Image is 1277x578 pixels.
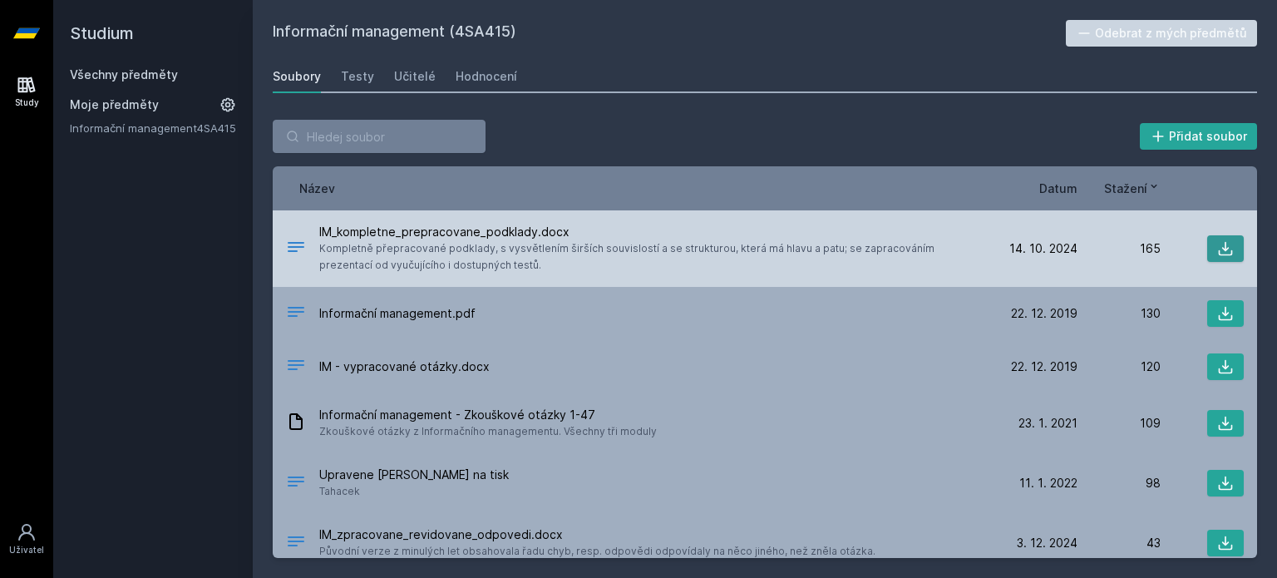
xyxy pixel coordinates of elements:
div: Study [15,96,39,109]
div: 109 [1077,415,1161,432]
span: 14. 10. 2024 [1009,240,1077,257]
div: Soubory [273,68,321,85]
span: IM_zpracovane_revidovane_odpovedi.docx [319,526,875,543]
a: Uživatel [3,514,50,565]
span: IM_kompletne_prepracovane_podklady.docx [319,224,988,240]
a: Soubory [273,60,321,93]
span: 22. 12. 2019 [1011,358,1077,375]
span: 3. 12. 2024 [1017,535,1077,551]
span: Informační management - Zkouškové otázky 1-47 [319,407,657,423]
a: Study [3,67,50,117]
div: Hodnocení [456,68,517,85]
span: Tahacek [319,483,509,500]
button: Přidat soubor [1140,123,1258,150]
input: Hledej soubor [273,120,486,153]
div: Testy [341,68,374,85]
div: 120 [1077,358,1161,375]
a: Testy [341,60,374,93]
span: 22. 12. 2019 [1011,305,1077,322]
div: Učitelé [394,68,436,85]
span: Stažení [1104,180,1147,197]
button: Stažení [1104,180,1161,197]
button: Odebrat z mých předmětů [1066,20,1258,47]
button: Název [299,180,335,197]
div: 98 [1077,475,1161,492]
a: 4SA415 [197,121,236,135]
span: Původní verze z minulých let obsahovala řadu chyb, resp. odpovědi odpovídaly na něco jiného, než ... [319,543,875,560]
span: 11. 1. 2022 [1019,475,1077,492]
div: DOCX [286,531,306,556]
div: 43 [1077,535,1161,551]
div: 165 [1077,240,1161,257]
div: PDF [286,302,306,326]
div: DOCX [286,355,306,379]
a: Informační management [70,120,197,136]
span: Upravene [PERSON_NAME] na tisk [319,467,509,483]
div: 130 [1077,305,1161,322]
a: Učitelé [394,60,436,93]
div: Uživatel [9,544,44,556]
span: Moje předměty [70,96,159,113]
div: DOCX [286,237,306,261]
span: Zkouškové otázky z Informačního managementu. Všechny tři moduly [319,423,657,440]
h2: Informační management (4SA415) [273,20,1066,47]
span: 23. 1. 2021 [1018,415,1077,432]
span: Informační management.pdf [319,305,476,322]
div: .DOCX [286,472,306,496]
button: Datum [1039,180,1077,197]
a: Všechny předměty [70,67,178,82]
span: Kompletně přepracované podklady, s vysvětlením širších souvislostí a se strukturou, která má hlav... [319,240,988,274]
span: IM - vypracované otázky.docx [319,358,490,375]
a: Hodnocení [456,60,517,93]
